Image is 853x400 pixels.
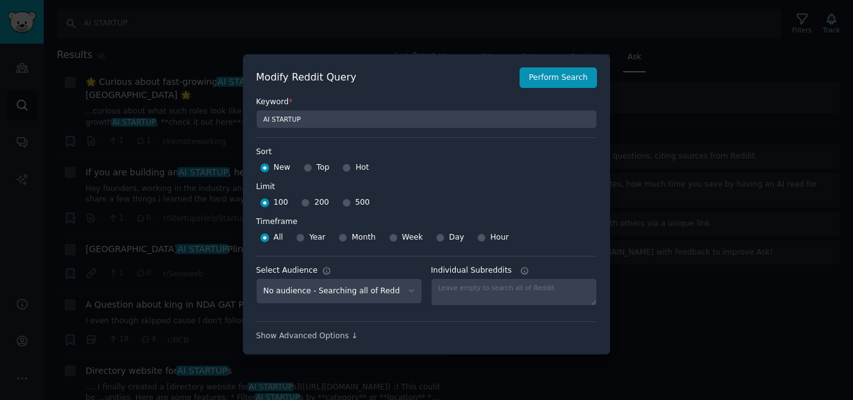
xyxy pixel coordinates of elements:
label: Timeframe [256,212,597,228]
label: Individual Subreddits [431,265,597,276]
span: 200 [314,197,328,208]
label: Sort [256,147,597,158]
span: Day [449,232,464,243]
div: Limit [256,182,275,193]
span: Week [402,232,423,243]
span: Top [317,162,330,173]
h2: Modify Reddit Query [256,70,513,85]
span: New [274,162,290,173]
div: Show Advanced Options ↓ [256,331,597,342]
span: Hot [355,162,369,173]
span: 500 [355,197,370,208]
span: 100 [274,197,288,208]
input: Keyword to search on Reddit [256,110,597,129]
span: All [274,232,283,243]
div: Select Audience [256,265,318,276]
span: Month [352,232,375,243]
button: Perform Search [520,67,597,89]
span: Hour [490,232,509,243]
span: Year [309,232,325,243]
label: Keyword [256,97,597,108]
